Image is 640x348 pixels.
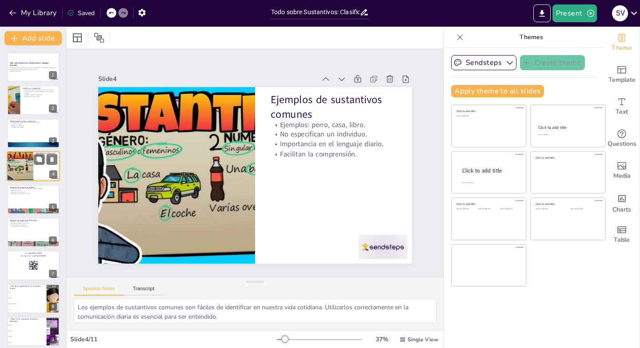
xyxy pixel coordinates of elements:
p: Ejemplos: amor, libertad, tristeza. [10,221,57,223]
p: Generated with [URL] [10,70,57,72]
p: Clasificaciones: comunes, propios, concretos, abstractos. [10,122,57,124]
p: En esta presentación, exploraremos qué son los sustantivos, sus diferentes clasificaciones y algu... [10,67,57,70]
span: casa [8,309,46,310]
strong: Todo sobre Sustantivos: Clasificaciones y Ejemplos Divertidos [10,62,49,67]
div: 3 [7,119,60,148]
div: Click to add body [462,182,518,184]
p: ¿Cuál de los siguientes es un sustantivo propio? [10,285,44,290]
p: Themes [467,27,595,48]
div: 6 [49,236,57,244]
span: [PERSON_NAME] [8,303,46,304]
p: Ejemplos: perro, casa, libro. [36,157,57,159]
p: Comunes vs. propios. [10,123,57,125]
div: 9 [7,317,60,346]
div: Add images, graphics, shapes or video [604,155,640,187]
span: Theme [612,43,632,53]
button: Present [552,4,597,22]
div: Click to add text [500,208,520,210]
button: S V [612,4,628,22]
div: 7 [7,251,60,280]
div: Get real-time input from your audience [604,123,640,155]
button: Duplicate Slide [34,154,44,165]
div: 37 % [371,335,392,344]
p: Se escriben con mayúscula. [10,191,57,193]
div: Slide 4 / 11 [70,335,277,344]
p: Ejemplos de sustantivos propios [10,186,57,188]
div: 7 [49,270,57,278]
div: Click to add title [538,125,597,130]
div: Click to add title [462,167,519,175]
p: No especifican un individuo. [36,159,57,160]
p: Concretos vs. abstractos. [10,125,57,127]
div: Layout [70,31,84,45]
p: Go to [10,252,57,255]
div: Change the overall theme [604,27,640,59]
p: Ejemplos de sustantivos abstractos [10,219,57,222]
div: 4 [49,171,57,179]
div: 5 [49,204,57,212]
div: Saved [67,9,95,17]
p: Diferencia con sustantivos comunes. [10,192,57,194]
span: perro [8,292,46,292]
button: Export to PowerPoint [533,4,551,22]
div: Click to add text [538,134,597,136]
div: Add text boxes [604,91,640,123]
input: Insert title [271,6,360,19]
span: Single View [408,336,438,343]
button: My Library [7,6,60,20]
button: Sendsteps [451,55,516,70]
p: Esencial para comunicar ideas. [23,96,57,97]
p: and login with code [10,255,57,257]
p: ¿"Mesa" es un sustantivo concreto o abstracto? [10,318,44,323]
span: ciudad [8,297,46,298]
p: Facilitan la comprensión. [36,162,57,164]
div: 3 [49,137,57,145]
div: S V [612,5,628,21]
p: Ejemplos de sustantivos comunes [36,152,57,157]
p: Contables e incontables. [10,127,57,128]
button: Create theme [520,55,585,70]
div: 5 [7,185,60,214]
span: concreto [8,325,46,326]
button: Apply theme to all slides [451,85,544,97]
div: Click to add title [456,109,520,113]
div: Click to add text [456,115,520,117]
p: Facilitan la comprensión. [271,151,397,173]
div: 6 [7,218,60,247]
button: Delete Slide [47,154,57,165]
span: Position [94,32,104,43]
p: ¿Qué es un sustantivo? [23,87,57,89]
p: Importancia en el lenguaje diario. [36,160,57,162]
span: Media [613,171,631,181]
p: Un sustantivo designa personas, animales, cosas o ideas. [23,89,57,91]
div: Click to add text [478,208,498,210]
span: Table [614,235,630,245]
p: Ejemplos: perro, casa, libro. [274,122,400,144]
div: Click to add text [570,208,598,210]
span: Template [608,75,636,85]
div: 4 [7,151,60,181]
div: Click to add title [456,202,520,206]
div: 1 [49,71,57,79]
span: abstracto [8,330,46,331]
span: Text [616,107,628,117]
p: Los sustantivos son fundamentales en la construcción de oraciones. [23,91,57,94]
button: Add slide [4,31,62,45]
span: contable [8,336,46,337]
div: 2 [49,104,57,112]
div: Slide 4 [108,59,325,90]
textarea: Los ejemplos de sustantivos comunes son fáciles de identificar en nuestra vida cotidiana. Utiliza... [74,299,436,323]
p: Ejemplos: [PERSON_NAME], [GEOGRAPHIC_DATA], Coca-Cola. [10,188,57,189]
div: 8 [7,284,60,313]
div: Click to add title [536,202,599,206]
span: Charts [612,205,631,215]
div: Add a table [604,219,640,251]
div: Add ready made slides [604,59,640,91]
strong: [DOMAIN_NAME] [29,252,42,255]
div: 9 [49,336,57,344]
div: 8 [49,303,57,311]
p: No especifican un individuo. [273,131,399,154]
div: Click to add text [456,208,476,210]
span: Questions [608,139,636,149]
div: Add charts and graphs [604,187,640,219]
